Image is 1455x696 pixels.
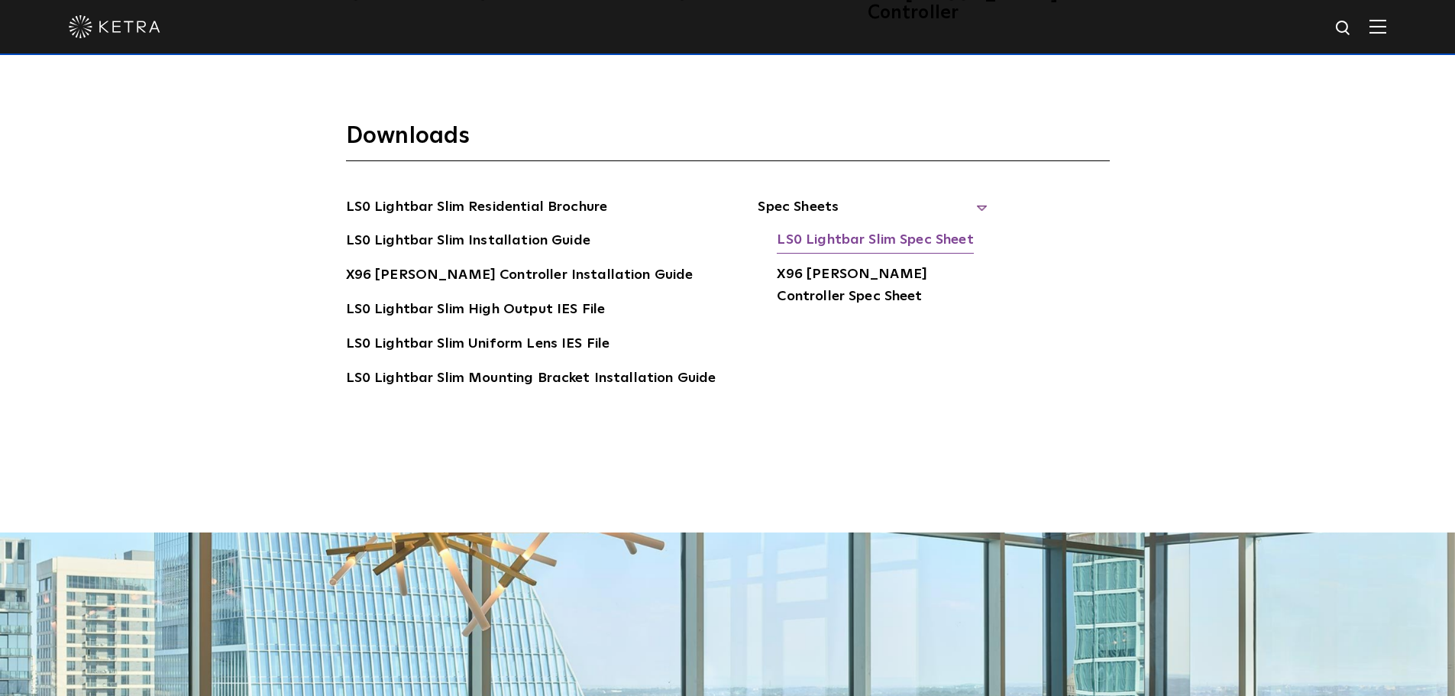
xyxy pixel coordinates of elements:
[346,121,1110,161] h3: Downloads
[69,15,160,38] img: ketra-logo-2019-white
[777,229,973,254] a: LS0 Lightbar Slim Spec Sheet
[346,367,716,392] a: LS0 Lightbar Slim Mounting Bracket Installation Guide
[346,230,590,254] a: LS0 Lightbar Slim Installation Guide
[1334,19,1353,38] img: search icon
[346,196,608,221] a: LS0 Lightbar Slim Residential Brochure
[346,333,610,358] a: LS0 Lightbar Slim Uniform Lens IES File
[346,299,606,323] a: LS0 Lightbar Slim High Output IES File
[1369,19,1386,34] img: Hamburger%20Nav.svg
[758,196,987,230] span: Spec Sheets
[777,264,987,310] a: X96 [PERSON_NAME] Controller Spec Sheet
[346,264,694,289] a: X96 [PERSON_NAME] Controller Installation Guide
